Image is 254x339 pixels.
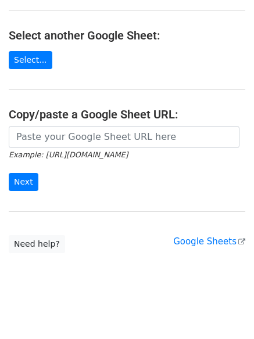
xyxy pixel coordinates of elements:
small: Example: [URL][DOMAIN_NAME] [9,150,128,159]
a: Need help? [9,235,65,253]
input: Paste your Google Sheet URL here [9,126,239,148]
a: Select... [9,51,52,69]
a: Google Sheets [173,236,245,247]
h4: Select another Google Sheet: [9,28,245,42]
h4: Copy/paste a Google Sheet URL: [9,107,245,121]
input: Next [9,173,38,191]
iframe: Chat Widget [196,283,254,339]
